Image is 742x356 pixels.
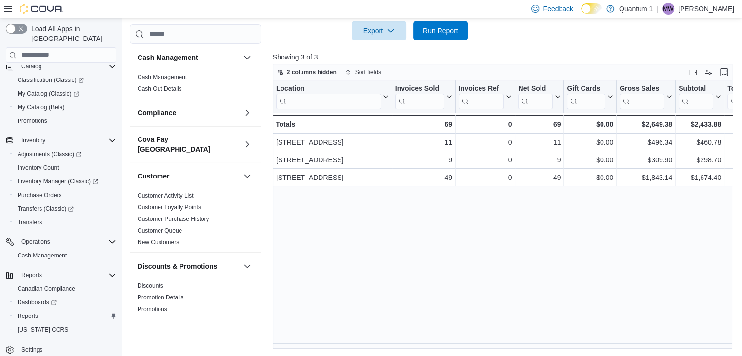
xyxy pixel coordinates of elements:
div: 0 [459,172,512,183]
span: Transfers [18,218,42,226]
div: Invoices Ref [459,84,504,109]
span: Inventory Manager (Classic) [14,176,116,187]
button: Operations [18,236,54,248]
button: Reports [18,269,46,281]
span: Washington CCRS [14,324,116,336]
span: Cash Management [14,250,116,261]
div: $0.00 [567,119,613,130]
div: $1,843.14 [620,172,672,183]
h3: Compliance [138,108,176,118]
span: Inventory Manager (Classic) [18,178,98,185]
span: Inventory [18,135,116,146]
a: Customer Loyalty Points [138,204,201,211]
button: Cova Pay [GEOGRAPHIC_DATA] [241,138,253,150]
span: Adjustments (Classic) [14,148,116,160]
a: Classification (Classic) [14,74,88,86]
a: Settings [18,344,46,356]
a: My Catalog (Classic) [10,87,120,100]
button: My Catalog (Beta) [10,100,120,114]
span: My Catalog (Beta) [18,103,65,111]
span: Transfers (Classic) [18,205,74,213]
button: Purchase Orders [10,188,120,202]
div: Gross Sales [620,84,664,93]
span: Promotion Details [138,294,184,301]
span: Reports [18,312,38,320]
span: Settings [21,346,42,354]
span: Customer Queue [138,227,182,235]
div: 69 [518,119,561,130]
div: 9 [518,154,561,166]
span: Settings [18,343,116,356]
div: Net Sold [518,84,553,93]
div: 11 [395,137,452,148]
button: Invoices Sold [395,84,452,109]
span: Promotions [14,115,116,127]
button: Customer [138,171,240,181]
button: Cova Pay [GEOGRAPHIC_DATA] [138,135,240,154]
a: Adjustments (Classic) [10,147,120,161]
span: Reports [14,310,116,322]
h3: Cash Management [138,53,198,62]
span: Promotions [138,305,167,313]
div: $2,649.38 [620,119,672,130]
a: Transfers (Classic) [10,202,120,216]
button: Location [276,84,389,109]
h3: Customer [138,171,169,181]
span: My Catalog (Beta) [14,101,116,113]
div: Customer [130,190,261,252]
span: Load All Apps in [GEOGRAPHIC_DATA] [27,24,116,43]
button: Operations [2,235,120,249]
span: Canadian Compliance [18,285,75,293]
button: 2 columns hidden [273,66,341,78]
button: Keyboard shortcuts [687,66,699,78]
div: 0 [459,137,512,148]
span: New Customers [138,238,179,246]
span: Inventory Count [14,162,116,174]
div: $0.00 [567,154,613,166]
a: Inventory Count [14,162,63,174]
button: Cash Management [10,249,120,262]
span: Inventory Count [18,164,59,172]
a: My Catalog (Classic) [14,88,83,99]
a: Promotions [138,306,167,313]
div: 49 [395,172,452,183]
a: Inventory Manager (Classic) [10,175,120,188]
div: [STREET_ADDRESS] [276,154,389,166]
a: Classification (Classic) [10,73,120,87]
span: Dashboards [14,297,116,308]
span: Transfers [14,217,116,228]
button: Inventory [18,135,49,146]
div: Net Sold [518,84,553,109]
span: My Catalog (Classic) [18,90,79,98]
span: Sort fields [355,68,381,76]
button: Net Sold [518,84,561,109]
span: Catalog [21,62,41,70]
a: [US_STATE] CCRS [14,324,72,336]
a: Customer Purchase History [138,216,209,222]
span: Transfers (Classic) [14,203,116,215]
div: Subtotal [679,84,713,93]
div: $2,433.88 [679,119,721,130]
button: Reports [10,309,120,323]
span: Customer Purchase History [138,215,209,223]
div: Gift Cards [567,84,605,93]
span: Run Report [423,26,458,36]
span: Reports [18,269,116,281]
a: My Catalog (Beta) [14,101,69,113]
a: Purchase Orders [14,189,66,201]
div: Michael Wuest [662,3,674,15]
button: Gift Cards [567,84,613,109]
button: Catalog [18,60,45,72]
span: Feedback [543,4,573,14]
a: Dashboards [14,297,60,308]
a: Customer Queue [138,227,182,234]
button: Compliance [241,107,253,119]
span: 2 columns hidden [287,68,337,76]
div: $0.00 [567,137,613,148]
span: Cash Management [18,252,67,259]
input: Dark Mode [581,3,602,14]
div: Discounts & Promotions [130,280,261,319]
span: Adjustments (Classic) [18,150,81,158]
